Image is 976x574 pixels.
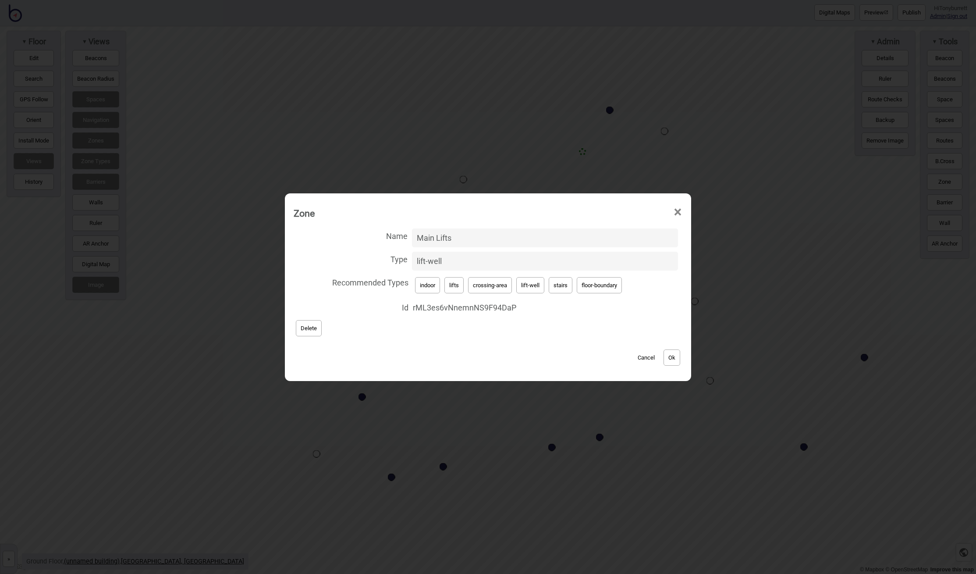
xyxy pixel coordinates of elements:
[633,349,659,366] button: Cancel
[412,252,678,271] input: Type
[294,273,408,291] span: Recommended Types
[294,226,408,244] span: Name
[549,277,572,293] button: stairs
[412,228,678,247] input: Name
[664,349,680,366] button: Ok
[294,298,408,316] span: Id
[673,198,682,227] span: ×
[577,277,622,293] button: floor-boundary
[444,277,464,293] button: lifts
[296,320,322,336] button: Delete
[294,250,408,267] span: Type
[516,277,544,293] button: lift-well
[468,277,512,293] button: crossing-area
[415,277,440,293] button: indoor
[294,204,315,223] div: Zone
[413,300,678,316] span: rML3es6vNnemnNS9F94DaP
